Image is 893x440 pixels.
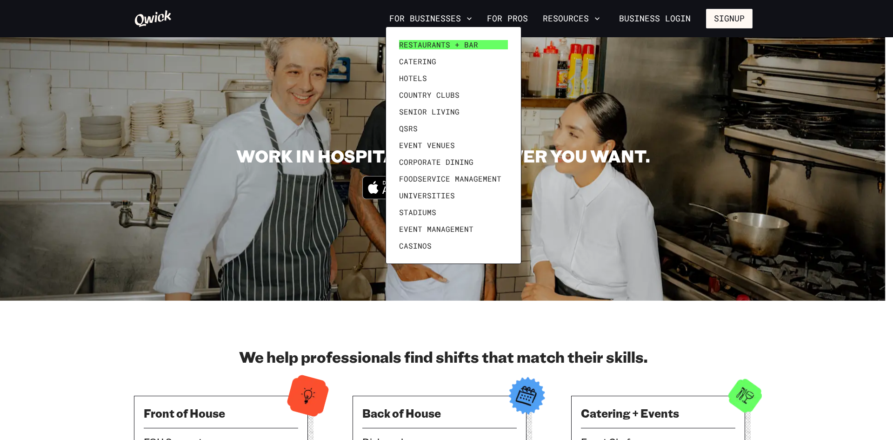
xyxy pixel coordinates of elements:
[399,40,478,49] span: Restaurants + Bar
[399,224,473,234] span: Event Management
[399,57,436,66] span: Catering
[399,141,455,150] span: Event Venues
[399,90,460,100] span: Country Clubs
[399,107,460,116] span: Senior Living
[399,241,432,250] span: Casinos
[399,157,473,167] span: Corporate Dining
[399,208,436,217] span: Stadiums
[399,124,418,133] span: QSRs
[399,174,501,183] span: Foodservice Management
[399,74,427,83] span: Hotels
[399,191,455,200] span: Universities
